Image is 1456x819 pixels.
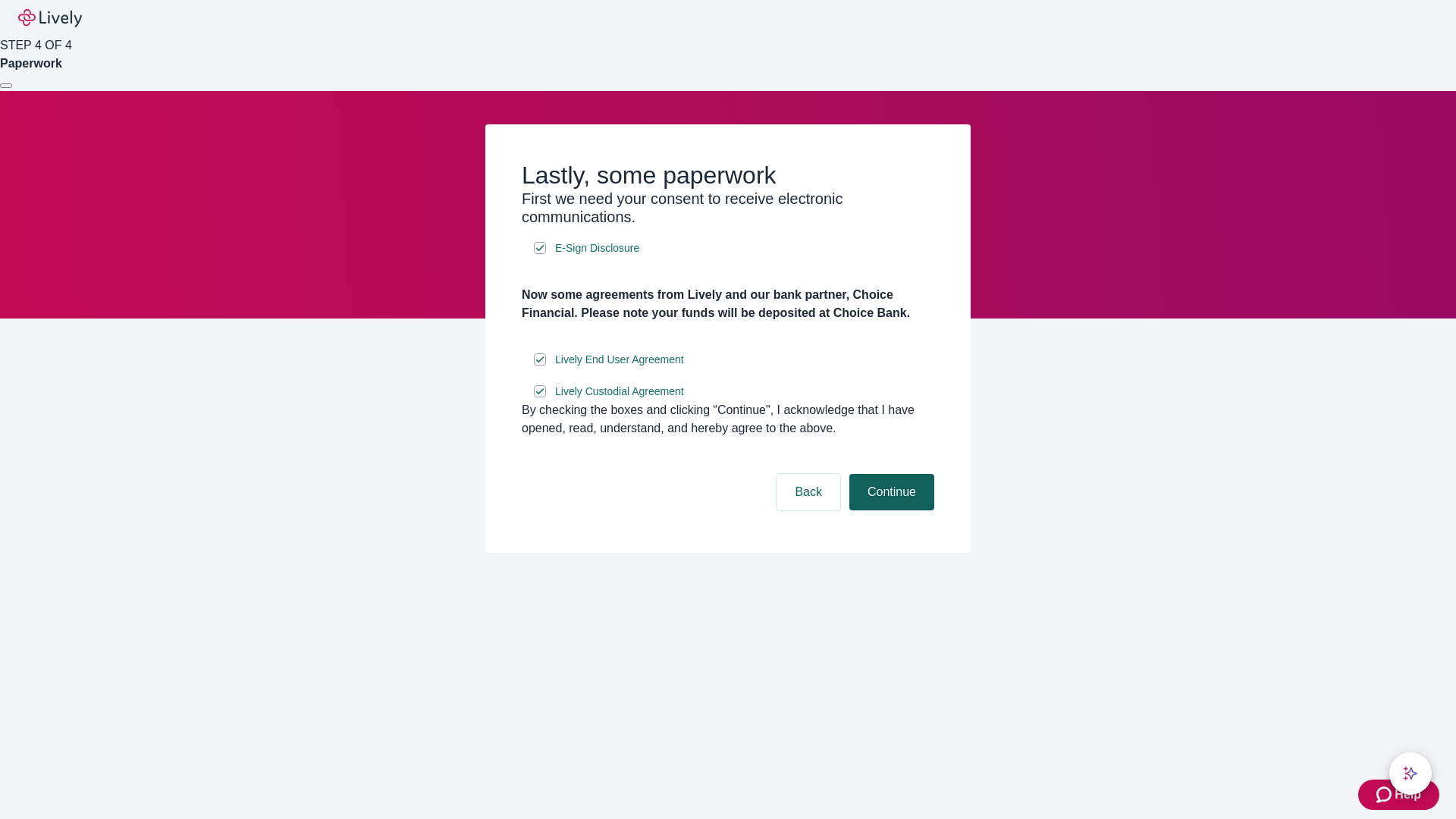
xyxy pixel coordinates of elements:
[1376,786,1395,804] svg: Zendesk support icon
[552,382,687,401] a: e-sign disclosure document
[555,352,684,368] span: Lively End User Agreement
[555,384,684,400] span: Lively Custodial Agreement
[849,474,934,510] button: Continue
[522,286,934,322] h4: Now some agreements from Lively and our bank partner, Choice Financial. Please note your funds wi...
[1395,786,1421,804] span: Help
[1403,766,1418,781] svg: Lively AI Assistant
[555,240,639,256] span: E-Sign Disclosure
[18,9,82,27] img: Lively
[1389,752,1432,795] button: chat
[522,190,934,226] h3: First we need your consent to receive electronic communications.
[522,401,934,438] div: By checking the boxes and clicking “Continue", I acknowledge that I have opened, read, understand...
[1358,780,1439,810] button: Zendesk support iconHelp
[522,161,934,190] h2: Lastly, some paperwork
[777,474,840,510] button: Back
[552,239,642,258] a: e-sign disclosure document
[552,350,687,369] a: e-sign disclosure document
